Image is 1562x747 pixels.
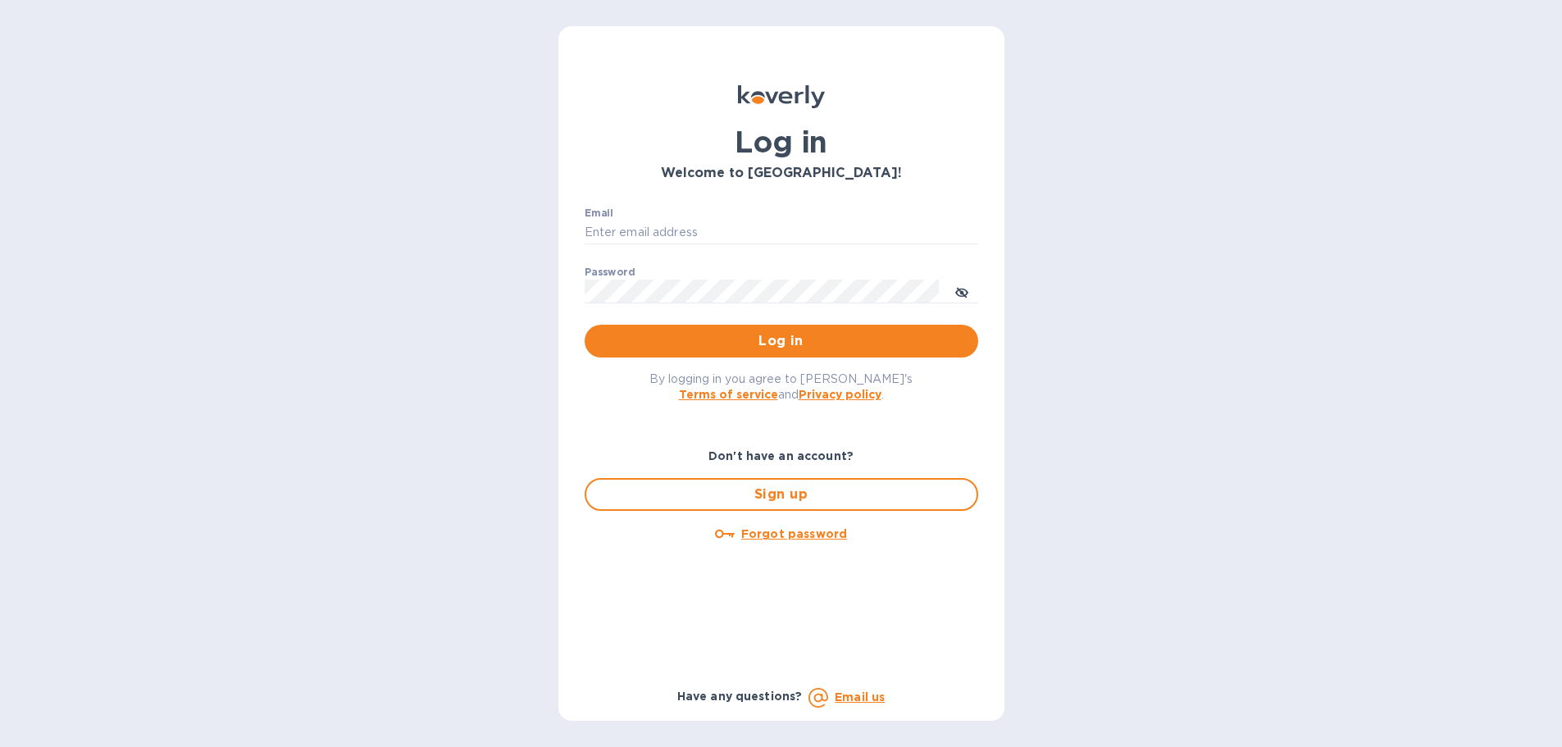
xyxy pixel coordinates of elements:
[585,166,978,181] h3: Welcome to [GEOGRAPHIC_DATA]!
[585,221,978,245] input: Enter email address
[799,388,881,401] a: Privacy policy
[738,85,825,108] img: Koverly
[585,125,978,159] h1: Log in
[649,372,913,401] span: By logging in you agree to [PERSON_NAME]'s and .
[598,331,965,351] span: Log in
[835,690,885,704] a: Email us
[585,325,978,358] button: Log in
[679,388,778,401] a: Terms of service
[945,275,978,307] button: toggle password visibility
[741,527,847,540] u: Forgot password
[599,485,963,504] span: Sign up
[585,267,635,277] label: Password
[585,208,613,218] label: Email
[677,690,803,703] b: Have any questions?
[585,478,978,511] button: Sign up
[708,449,854,462] b: Don't have an account?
